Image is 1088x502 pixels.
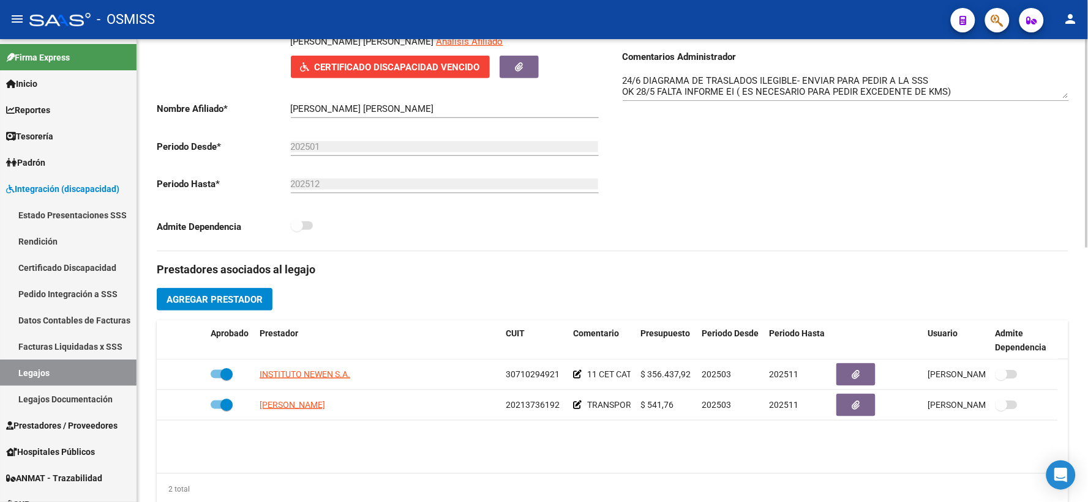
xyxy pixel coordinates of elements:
mat-icon: person [1064,12,1078,26]
span: Firma Express [6,51,70,64]
span: Presupuesto [640,328,690,338]
p: Periodo Desde [157,140,291,153]
datatable-header-cell: CUIT [501,320,568,361]
span: Comentario [573,328,619,338]
datatable-header-cell: Presupuesto [636,320,697,361]
span: - OSMISS [97,6,155,33]
span: Periodo Hasta [769,328,825,338]
div: Open Intercom Messenger [1046,460,1076,490]
p: [PERSON_NAME] [PERSON_NAME] [291,35,434,48]
span: Certificado Discapacidad Vencido [315,62,480,73]
div: 2 total [157,482,190,496]
span: Aprobado [211,328,249,338]
span: 20213736192 [506,400,560,410]
datatable-header-cell: Prestador [255,320,501,361]
span: Hospitales Públicos [6,445,95,459]
datatable-header-cell: Usuario [923,320,991,361]
span: Inicio [6,77,37,90]
span: $ 541,76 [640,400,673,410]
datatable-header-cell: Aprobado [206,320,255,361]
span: 30710294921 [506,369,560,379]
span: [PERSON_NAME] [260,400,325,410]
span: Padrón [6,156,45,169]
span: Reportes [6,103,50,117]
h3: Comentarios Administrador [623,50,1069,64]
span: Tesorería [6,130,53,143]
datatable-header-cell: Periodo Hasta [764,320,831,361]
span: 202511 [769,369,798,379]
span: Periodo Desde [702,328,759,338]
span: Prestadores / Proveedores [6,419,118,432]
span: $ 356.437,92 [640,369,691,379]
h3: Prestadores asociados al legajo [157,261,1068,278]
mat-icon: menu [10,12,24,26]
p: Nombre Afiliado [157,102,291,116]
button: Certificado Discapacidad Vencido [291,56,490,78]
span: CUIT [506,328,525,338]
span: [PERSON_NAME] [DATE] [928,400,1024,410]
span: [PERSON_NAME] [DATE] [928,369,1024,379]
span: Admite Dependencia [996,328,1047,352]
span: ANMAT - Trazabilidad [6,471,102,485]
span: 202503 [702,369,731,379]
span: Análisis Afiliado [437,36,503,47]
datatable-header-cell: Comentario [568,320,636,361]
p: Periodo Hasta [157,177,291,191]
span: 202503 [702,400,731,410]
datatable-header-cell: Periodo Desde [697,320,764,361]
span: Integración (discapacidad) [6,182,119,196]
span: INSTITUTO NEWEN S.A. [260,369,350,379]
span: Usuario [928,328,958,338]
span: 11 CET CAT B JS SIN DEP HASTA NOVIEMBRE- DICIEMBRE NO HASTA QUE PRESENTEN RENOVACION RNP [587,369,994,379]
span: 202511 [769,400,798,410]
span: Prestador [260,328,298,338]
datatable-header-cell: Admite Dependencia [991,320,1058,361]
button: Agregar Prestador [157,288,272,311]
p: Admite Dependencia [157,220,291,234]
span: Agregar Prestador [167,294,263,305]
